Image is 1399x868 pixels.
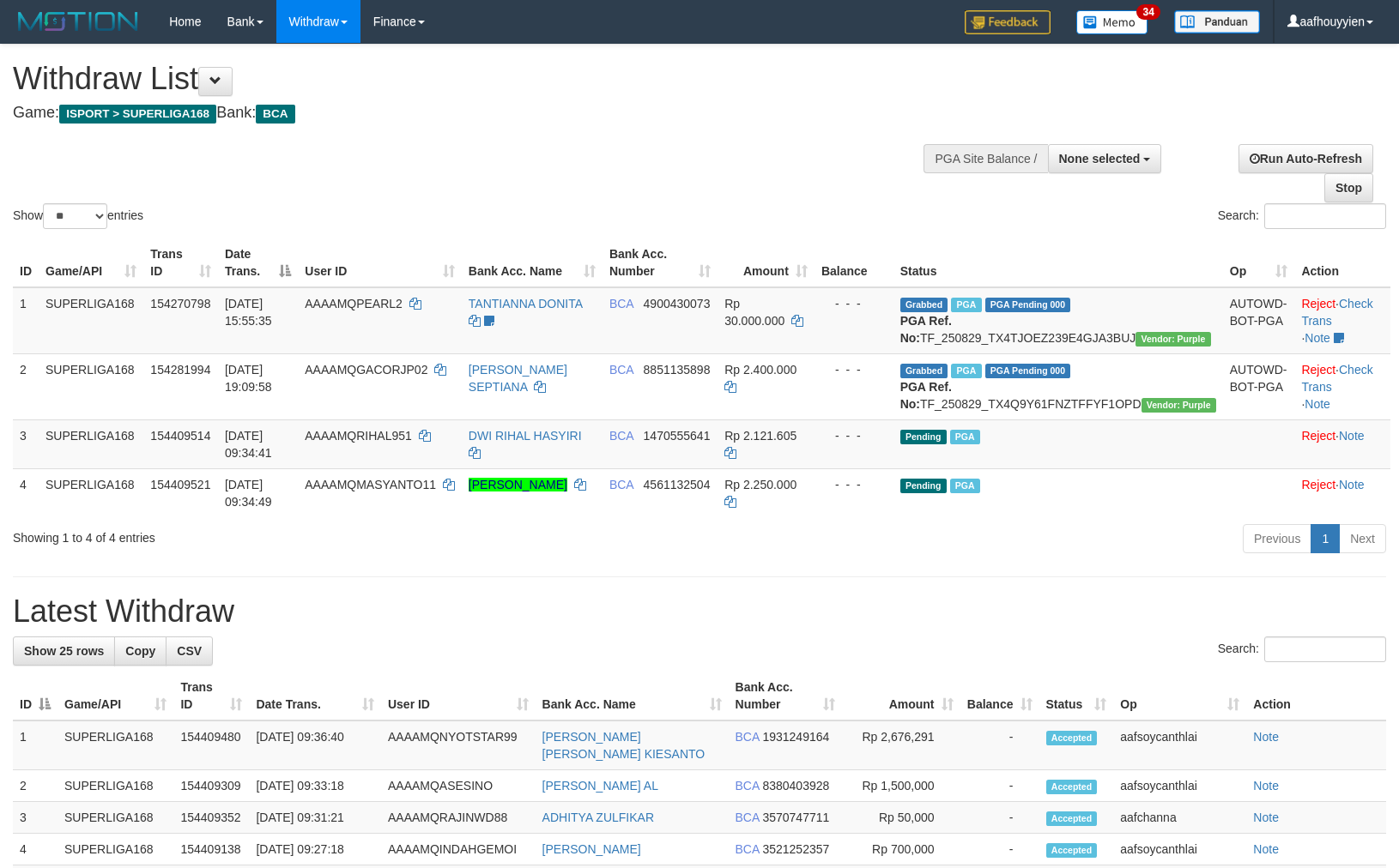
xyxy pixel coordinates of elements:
td: - [960,802,1039,834]
input: Search: [1264,636,1386,662]
span: PGA Pending [985,298,1071,312]
td: TF_250829_TX4TJOEZ239E4GJA3BUJ [893,287,1223,354]
a: [PERSON_NAME] AL [542,779,658,793]
th: Amount: activate to sort column ascending [718,238,815,287]
th: Bank Acc. Name: activate to sort column ascending [536,672,729,720]
h1: Latest Withdraw [13,594,1386,629]
img: Button%20Memo.svg [1076,10,1148,34]
span: [DATE] 09:34:49 [225,478,272,509]
span: Copy 3521252357 to clipboard [762,842,829,856]
th: Action [1246,672,1386,720]
a: [PERSON_NAME] SEPTIANA [469,363,567,394]
td: 2 [13,353,39,419]
img: panduan.png [1174,10,1260,33]
a: Run Auto-Refresh [1239,144,1373,173]
td: 3 [13,419,39,468]
td: SUPERLIGA168 [58,720,173,770]
a: Stop [1324,173,1373,202]
span: BCA [609,363,633,377]
a: TANTIANNA DONITA [469,297,583,310]
span: Vendor URL: https://trx4.1velocity.biz [1136,332,1210,347]
td: AAAAMQASESINO [381,770,536,802]
td: 1 [13,720,58,770]
div: PGA Site Balance / [924,144,1047,173]
a: Show 25 rows [13,636,115,666]
a: Reject [1301,429,1335,443]
span: None selected [1059,152,1141,166]
th: User ID: activate to sort column ascending [381,672,536,720]
span: Marked by aafsoycanthlai [950,430,980,444]
a: CSV [166,636,213,666]
td: - [960,720,1039,770]
a: Note [1305,397,1330,411]
span: 154409514 [150,429,210,443]
span: CSV [177,644,202,658]
td: AUTOWD-BOT-PGA [1223,287,1295,354]
td: 154409138 [173,834,249,865]
span: Marked by aafnonsreyleab [951,364,981,378]
td: SUPERLIGA168 [39,287,143,354]
th: Date Trans.: activate to sort column ascending [249,672,381,720]
div: - - - [821,361,887,378]
a: DWI RIHAL HASYIRI [469,429,582,443]
td: SUPERLIGA168 [39,353,143,419]
span: Grabbed [900,298,948,312]
td: 3 [13,802,58,834]
span: 154270798 [150,297,210,310]
button: None selected [1048,144,1162,173]
a: Previous [1243,524,1311,553]
span: BCA [736,730,760,744]
td: - [960,834,1039,865]
span: Copy 4561132504 to clipboard [644,478,711,491]
td: · · [1294,287,1390,354]
span: 154281994 [150,363,210,377]
span: Show 25 rows [24,644,104,658]
th: Trans ID: activate to sort column ascending [173,672,249,720]
label: Search: [1218,203,1386,229]
td: AAAAMQNYOTSTAR99 [381,720,536,770]
td: [DATE] 09:33:18 [249,770,381,802]
span: Rp 2.121.605 [724,429,796,443]
b: PGA Ref. No: [900,380,952,411]
td: 4 [13,468,39,517]
h4: Game: Bank: [13,105,916,122]
b: PGA Ref. No: [900,314,952,345]
img: MOTION_logo.png [13,9,143,34]
span: AAAAMQGACORJP02 [305,363,427,377]
a: Next [1339,524,1386,553]
span: AAAAMQRIHAL951 [305,429,412,443]
span: Copy 1931249164 to clipboard [762,730,829,744]
a: Note [1253,779,1279,793]
td: Rp 700,000 [842,834,960,865]
span: BCA [736,779,760,793]
a: Note [1339,478,1365,491]
span: AAAAMQMASYANTO11 [305,478,436,491]
span: BCA [609,478,633,491]
span: 34 [1136,4,1160,20]
th: Status: activate to sort column ascending [1039,672,1114,720]
input: Search: [1264,203,1386,229]
td: · [1294,468,1390,517]
a: [PERSON_NAME] [542,842,641,856]
label: Search: [1218,636,1386,662]
td: SUPERLIGA168 [39,468,143,517]
span: Rp 30.000.000 [724,297,784,328]
span: 154409521 [150,478,210,491]
a: Note [1253,811,1279,824]
th: Bank Acc. Number: activate to sort column ascending [729,672,843,720]
th: Action [1294,238,1390,287]
div: - - - [821,427,887,444]
td: [DATE] 09:36:40 [249,720,381,770]
a: Reject [1301,363,1335,377]
td: 2 [13,770,58,802]
th: Status [893,238,1223,287]
a: Reject [1301,478,1335,491]
a: Check Trans [1301,363,1372,394]
span: AAAAMQPEARL2 [305,297,403,310]
td: AAAAMQRAJINWD88 [381,802,536,834]
span: Pending [900,479,947,493]
td: Rp 50,000 [842,802,960,834]
span: BCA [609,297,633,310]
span: BCA [736,842,760,856]
th: Game/API: activate to sort column ascending [58,672,173,720]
